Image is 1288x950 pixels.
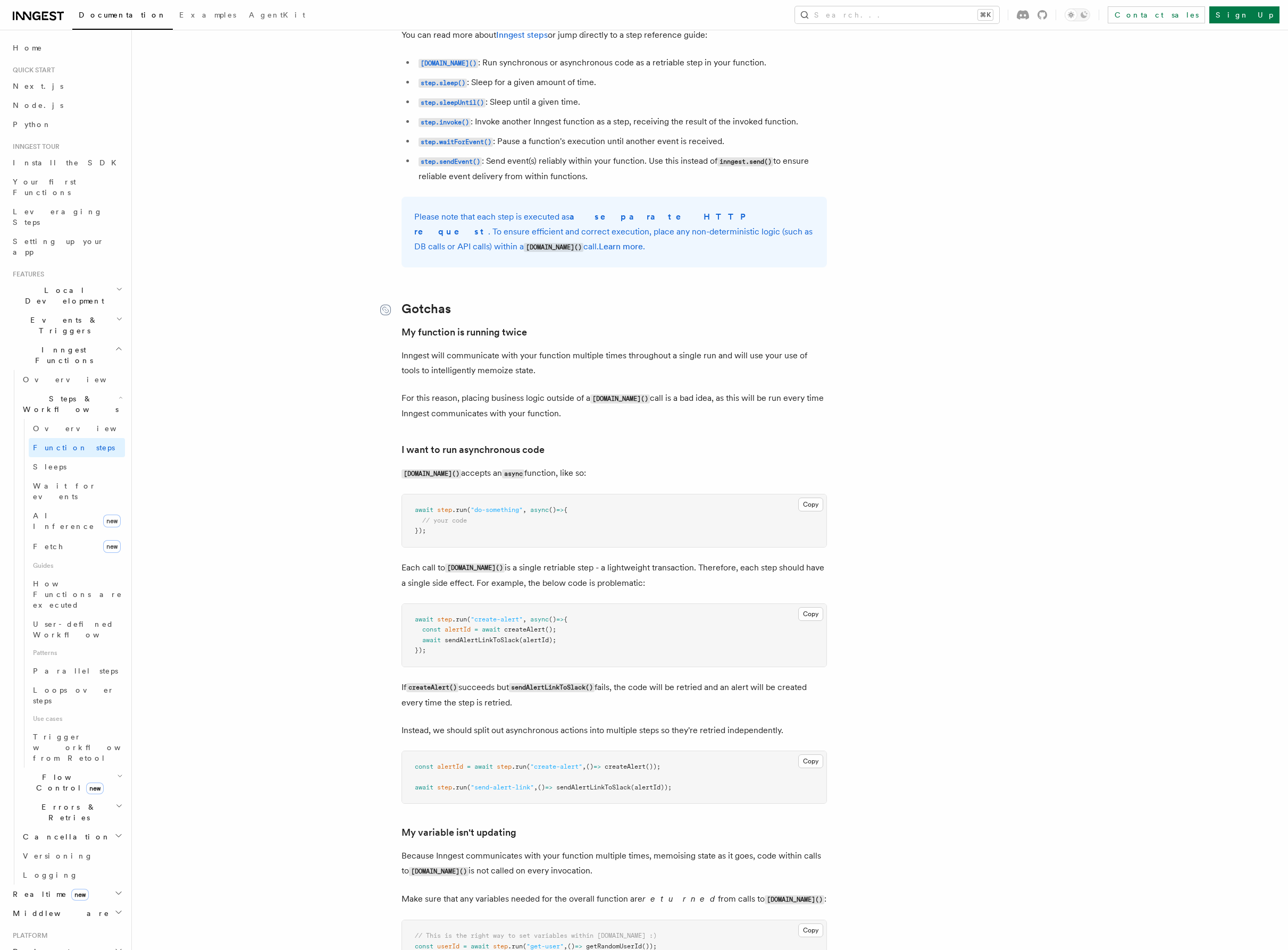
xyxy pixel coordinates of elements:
span: (alertId); [519,636,556,644]
span: async [530,506,549,514]
span: await [474,763,493,770]
span: User-defined Workflows [33,620,129,639]
code: step.sleep() [419,79,467,88]
a: Versioning [19,846,125,865]
a: [DOMAIN_NAME]() [419,57,478,68]
a: step.sendEvent() [419,156,482,166]
a: Sleeps [29,457,125,476]
span: await [415,784,433,791]
span: Platform [9,931,48,940]
a: Logging [19,865,125,885]
span: , [582,763,586,770]
span: Your first Functions [13,178,76,197]
span: => [593,763,601,770]
li: : Send event(s) reliably within your function. Use this instead of to ensure reliable event deliv... [415,154,827,184]
span: { [564,506,567,514]
button: Errors & Retries [19,797,125,827]
span: step [437,784,452,791]
span: await [422,636,441,644]
span: Install the SDK [13,158,123,167]
span: ()); [642,943,657,950]
a: Leveraging Steps [9,202,125,232]
span: Python [13,120,52,129]
a: Contact sales [1108,6,1205,23]
a: Node.js [9,96,125,115]
a: Trigger workflows from Retool [29,727,125,768]
span: => [545,784,553,791]
span: Versioning [23,852,93,860]
strong: a separate HTTP request [414,212,752,237]
span: // your code [422,517,467,524]
button: Copy [798,607,823,621]
span: () [567,943,575,950]
span: , [523,616,526,623]
span: .run [508,943,523,950]
span: Guides [29,557,125,574]
span: }); [415,646,426,654]
span: Function steps [33,443,115,452]
span: new [103,515,121,527]
span: ( [467,506,471,514]
span: Documentation [79,11,166,19]
span: step [437,506,452,514]
code: step.sendEvent() [419,157,482,166]
span: const [415,763,433,770]
span: => [575,943,582,950]
a: AI Inferencenew [29,506,125,536]
a: Learn more [599,241,643,251]
span: Use cases [29,710,125,727]
a: Fetchnew [29,536,125,557]
span: Features [9,270,44,279]
span: // This is the right way to set variables within [DOMAIN_NAME] :) [415,932,657,939]
span: "send-alert-link" [471,784,534,791]
span: const [415,943,433,950]
span: "create-alert" [471,616,523,623]
span: createAlert [605,763,646,770]
span: () [549,506,556,514]
code: [DOMAIN_NAME]() [524,243,583,252]
span: Patterns [29,644,125,661]
span: const [422,626,441,633]
span: Parallel steps [33,667,118,675]
button: Local Development [9,281,125,310]
a: Python [9,115,125,134]
span: Node.js [13,101,63,110]
span: AI Inference [33,511,95,531]
span: () [549,616,556,623]
span: Cancellation [19,831,111,842]
a: Documentation [72,3,173,30]
span: await [415,506,433,514]
span: How Functions are executed [33,579,122,609]
a: Home [9,38,125,57]
span: new [71,889,89,901]
span: .run [452,506,467,514]
button: Copy [798,754,823,768]
code: [DOMAIN_NAME]() [409,867,469,876]
a: Sign Up [1209,6,1279,23]
span: => [556,616,564,623]
span: ()); [646,763,660,770]
span: await [471,943,489,950]
span: "create-alert" [530,763,582,770]
span: Wait for events [33,482,96,501]
code: step.waitForEvent() [419,138,493,147]
a: Next.js [9,77,125,96]
span: Events & Triggers [9,315,116,336]
a: My function is running twice [402,325,527,340]
span: ( [467,616,471,623]
p: Each call to is a single retriable step - a lightweight transaction. Therefore, each step should ... [402,560,827,591]
span: step [497,763,512,770]
span: Home [13,43,43,53]
code: [DOMAIN_NAME]() [419,59,478,68]
span: { [564,616,567,623]
p: Please note that each step is executed as . To ensure efficient and correct execution, place any ... [414,209,814,255]
li: : Sleep until a given time. [415,95,827,110]
code: step.sleepUntil() [419,98,486,107]
span: alertId [437,763,463,770]
span: ( [467,784,471,791]
code: createAlert() [406,683,458,692]
button: Middleware [9,904,125,923]
span: Sleeps [33,463,66,471]
a: Install the SDK [9,153,125,172]
span: (alertId)); [631,784,672,791]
